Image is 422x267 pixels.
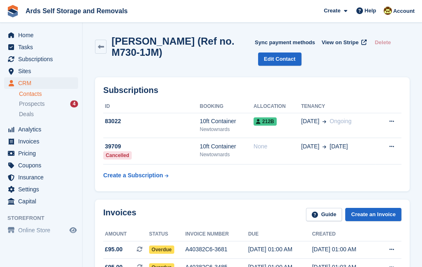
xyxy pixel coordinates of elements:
[18,224,68,236] span: Online Store
[18,195,68,207] span: Capital
[200,142,254,151] div: 10ft Container
[4,77,78,89] a: menu
[258,52,301,66] a: Edit Contact
[301,142,319,151] span: [DATE]
[4,41,78,53] a: menu
[105,245,123,254] span: £95.00
[103,100,200,113] th: ID
[4,53,78,65] a: menu
[70,100,78,107] div: 4
[200,126,254,133] div: Newtownards
[7,5,19,17] img: stora-icon-8386f47178a22dfd0bd8f6a31ec36ba5ce8667c1dd55bd0f319d3a0aa187defe.svg
[4,65,78,77] a: menu
[393,7,415,15] span: Account
[18,160,68,171] span: Coupons
[330,118,351,124] span: Ongoing
[372,36,394,49] button: Delete
[103,151,132,160] div: Cancelled
[254,100,301,113] th: Allocation
[324,7,340,15] span: Create
[301,100,376,113] th: Tenancy
[301,117,319,126] span: [DATE]
[185,228,248,241] th: Invoice number
[18,184,68,195] span: Settings
[111,36,255,58] h2: [PERSON_NAME] (Ref no. M730-1JM)
[103,171,163,180] div: Create a Subscription
[4,184,78,195] a: menu
[18,77,68,89] span: CRM
[103,208,136,222] h2: Invoices
[306,208,342,222] a: Guide
[254,117,277,126] span: 212B
[318,36,368,49] a: View on Stripe
[103,142,200,151] div: 39709
[18,65,68,77] span: Sites
[4,160,78,171] a: menu
[7,214,82,222] span: Storefront
[19,100,78,108] a: Prospects 4
[4,148,78,159] a: menu
[255,36,315,49] button: Sync payment methods
[200,151,254,158] div: Newtownards
[19,110,78,119] a: Deals
[4,29,78,41] a: menu
[103,168,168,183] a: Create a Subscription
[4,136,78,147] a: menu
[312,228,377,241] th: Created
[185,245,248,254] div: A40382C6-3681
[330,142,348,151] span: [DATE]
[365,7,376,15] span: Help
[345,208,401,222] a: Create an Invoice
[103,117,200,126] div: 83022
[200,100,254,113] th: Booking
[19,100,45,108] span: Prospects
[4,172,78,183] a: menu
[248,245,312,254] div: [DATE] 01:00 AM
[103,86,401,95] h2: Subscriptions
[18,124,68,135] span: Analytics
[18,148,68,159] span: Pricing
[149,246,174,254] span: Overdue
[384,7,392,15] img: Mark McFerran
[248,228,312,241] th: Due
[22,4,131,18] a: Ards Self Storage and Removals
[4,224,78,236] a: menu
[18,41,68,53] span: Tasks
[200,117,254,126] div: 10ft Container
[254,142,301,151] div: None
[312,245,377,254] div: [DATE] 01:00 AM
[19,110,34,118] span: Deals
[4,124,78,135] a: menu
[19,90,78,98] a: Contacts
[103,228,149,241] th: Amount
[18,29,68,41] span: Home
[18,136,68,147] span: Invoices
[68,225,78,235] a: Preview store
[322,38,358,47] span: View on Stripe
[4,195,78,207] a: menu
[149,228,185,241] th: Status
[18,172,68,183] span: Insurance
[18,53,68,65] span: Subscriptions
